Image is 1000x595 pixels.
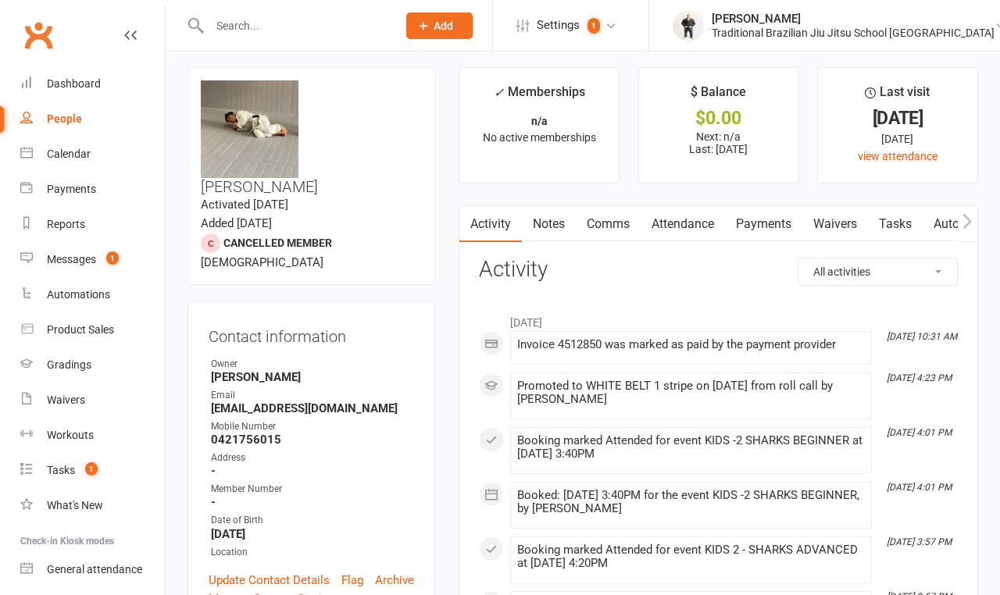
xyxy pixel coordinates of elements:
a: Tasks [868,206,923,242]
h3: Contact information [209,322,414,345]
a: Workouts [20,418,165,453]
div: Product Sales [47,323,114,336]
div: Gradings [47,358,91,371]
div: Date of Birth [211,513,414,528]
p: Next: n/a Last: [DATE] [653,130,784,155]
div: Address [211,451,414,465]
a: Automations [20,277,165,312]
div: Memberships [494,82,585,111]
li: [DATE] [479,306,958,331]
div: Member Number [211,482,414,497]
div: Waivers [47,394,85,406]
div: [DATE] [832,110,963,126]
strong: - [211,495,414,509]
div: Messages [47,253,96,265]
i: [DATE] 4:23 PM [887,372,952,383]
div: Payments [47,183,96,195]
span: Add [434,20,453,32]
span: [DEMOGRAPHIC_DATA] [201,255,323,269]
a: Payments [20,172,165,207]
i: [DATE] 4:01 PM [887,482,952,493]
i: [DATE] 4:01 PM [887,427,952,438]
a: Payments [725,206,802,242]
time: Activated [DATE] [201,198,288,212]
h3: Activity [479,258,958,282]
i: [DATE] 3:57 PM [887,536,952,547]
a: Waivers [20,383,165,418]
a: What's New [20,488,165,523]
div: Mobile Number [211,419,414,434]
div: Promoted to WHITE BELT 1 stripe on [DATE] from roll call by [PERSON_NAME] [517,379,865,406]
span: 1 [106,251,119,265]
div: Automations [47,288,110,301]
a: Archive [375,571,414,590]
div: $0.00 [653,110,784,126]
span: 1 [587,18,600,34]
span: Cancelled member [223,237,332,249]
div: Workouts [47,429,94,441]
strong: 0421756015 [211,433,414,447]
span: 1 [85,462,98,476]
div: People [47,112,82,125]
div: Location [211,545,414,560]
a: Messages 1 [20,242,165,277]
strong: [EMAIL_ADDRESS][DOMAIN_NAME] [211,401,414,415]
a: Reports [20,207,165,242]
div: Dashboard [47,77,101,90]
div: Calendar [47,148,91,160]
img: thumb_image1732515240.png [673,10,704,41]
a: Flag [341,571,363,590]
div: Last visit [865,82,930,110]
input: Search... [205,15,386,37]
span: Settings [537,8,580,43]
div: Booking marked Attended for event KIDS 2 - SHARKS ADVANCED at [DATE] 4:20PM [517,543,865,570]
div: Booked: [DATE] 3:40PM for the event KIDS -2 SHARKS BEGINNER, by [PERSON_NAME] [517,489,865,515]
a: Attendance [641,206,725,242]
div: What's New [47,499,103,511]
a: People [20,102,165,137]
div: Email [211,388,414,403]
a: Update Contact Details [209,571,330,590]
strong: n/a [531,115,548,127]
a: Dashboard [20,66,165,102]
div: Owner [211,357,414,372]
a: view attendance [858,150,937,162]
div: General attendance [47,563,142,575]
div: Invoice 4512850 was marked as paid by the payment provider [517,338,865,351]
time: Added [DATE] [201,216,272,230]
div: [DATE] [832,130,963,148]
a: Product Sales [20,312,165,347]
a: Waivers [802,206,868,242]
a: Activity [459,206,522,242]
div: [PERSON_NAME] [712,12,995,26]
a: General attendance kiosk mode [20,552,165,587]
h3: [PERSON_NAME] [201,80,422,195]
strong: [PERSON_NAME] [211,370,414,384]
span: No active memberships [483,131,596,144]
strong: [DATE] [211,527,414,541]
i: [DATE] 10:31 AM [887,331,957,342]
div: Booking marked Attended for event KIDS -2 SHARKS BEGINNER at [DATE] 3:40PM [517,434,865,461]
a: Gradings [20,347,165,383]
button: Add [406,12,473,39]
div: Tasks [47,464,75,476]
img: image1749448865.png [201,80,298,178]
a: Comms [576,206,641,242]
a: Clubworx [19,16,58,55]
div: Traditional Brazilian Jiu Jitsu School [GEOGRAPHIC_DATA] [712,26,995,40]
div: Reports [47,218,85,230]
a: Tasks 1 [20,453,165,488]
i: ✓ [494,85,504,100]
a: Calendar [20,137,165,172]
a: Notes [522,206,576,242]
div: $ Balance [691,82,746,110]
strong: - [211,464,414,478]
